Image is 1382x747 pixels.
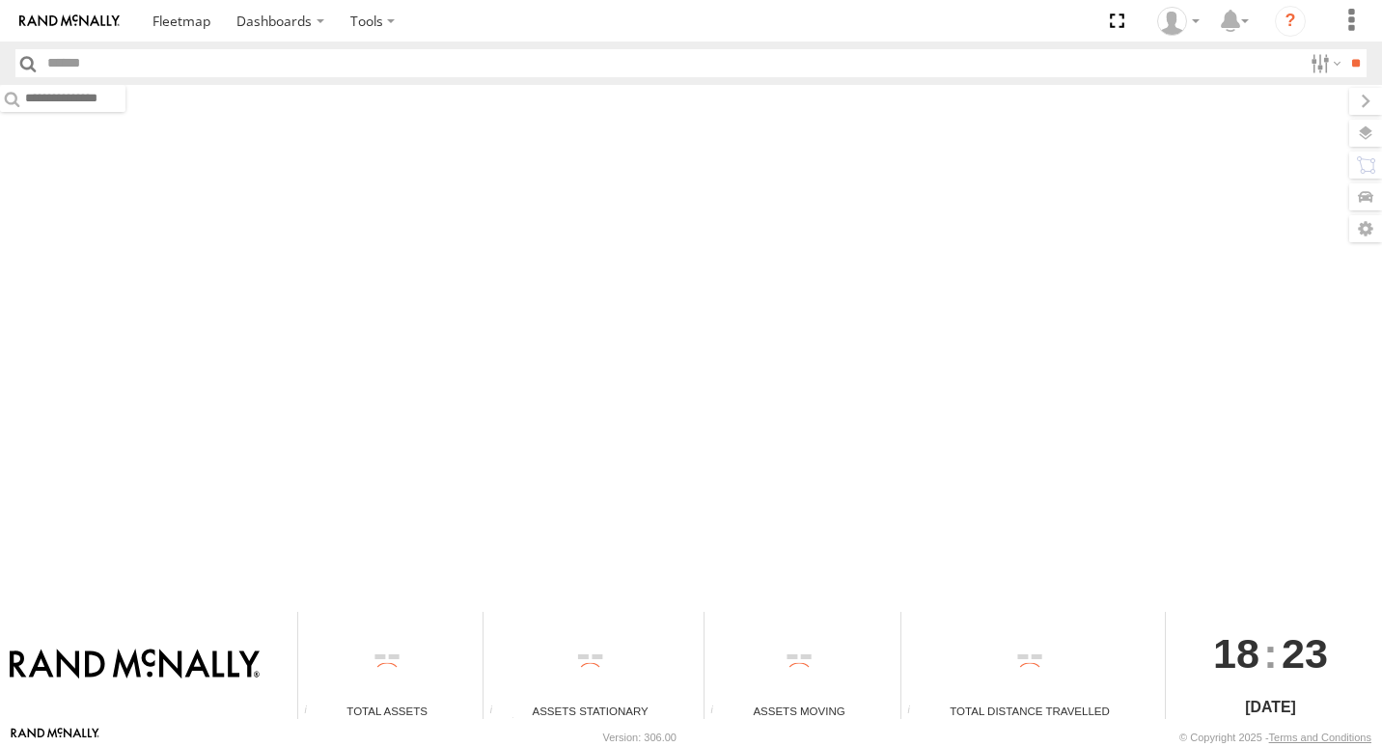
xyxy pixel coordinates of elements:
a: Visit our Website [11,728,99,747]
label: Map Settings [1349,215,1382,242]
div: Assets Stationary [484,703,697,719]
div: Total number of Enabled Assets [298,705,327,719]
div: : [1166,612,1375,695]
span: 18 [1213,612,1259,695]
span: 23 [1282,612,1328,695]
div: Total Assets [298,703,476,719]
div: Total distance travelled by all assets within specified date range and applied filters [901,705,930,719]
div: Total number of assets current in transit. [705,705,733,719]
label: Search Filter Options [1303,49,1344,77]
div: Assets Moving [705,703,894,719]
div: [DATE] [1166,696,1375,719]
div: Total Distance Travelled [901,703,1158,719]
div: Total number of assets current stationary. [484,705,512,719]
img: Rand McNally [10,649,260,681]
a: Terms and Conditions [1269,732,1371,743]
div: © Copyright 2025 - [1179,732,1371,743]
div: Valeo Dash [1150,7,1206,36]
div: Version: 306.00 [603,732,677,743]
img: rand-logo.svg [19,14,120,28]
i: ? [1275,6,1306,37]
